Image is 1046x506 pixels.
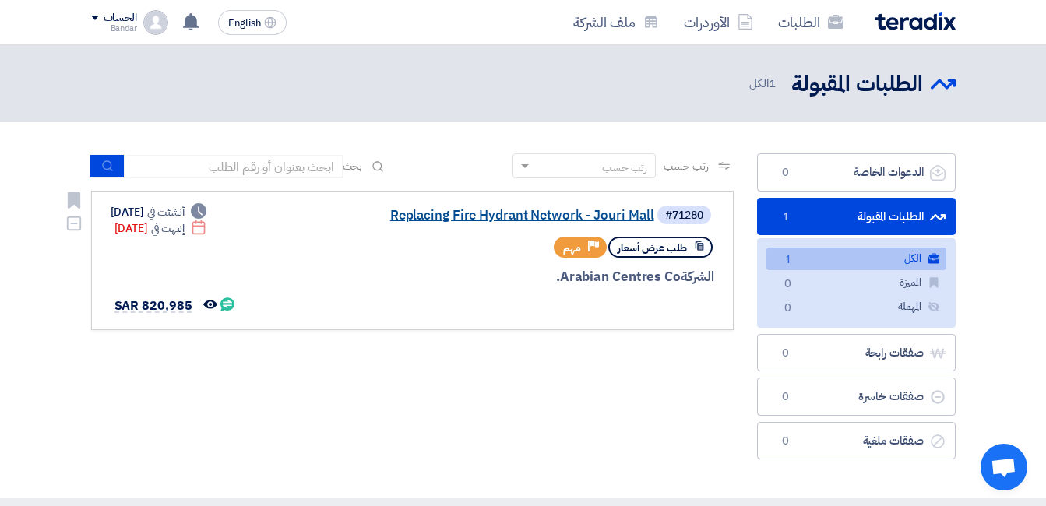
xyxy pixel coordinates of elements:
[561,4,671,40] a: ملف الشركة
[766,272,946,294] a: المميزة
[757,334,956,372] a: صفقات رابحة0
[91,24,137,33] div: Bandar
[665,210,703,221] div: #71280
[766,296,946,318] a: المهملة
[757,153,956,192] a: الدعوات الخاصة0
[769,75,776,92] span: 1
[618,241,687,255] span: طلب عرض أسعار
[563,241,581,255] span: مهم
[125,155,343,178] input: ابحث بعنوان أو رقم الطلب
[757,422,956,460] a: صفقات ملغية0
[151,220,185,237] span: إنتهت في
[104,12,137,25] div: الحساب
[681,267,714,286] span: الشركة
[757,378,956,416] a: صفقات خاسرة0
[875,12,956,30] img: Teradix logo
[779,252,798,269] span: 1
[749,75,779,93] span: الكل
[777,209,795,225] span: 1
[777,165,795,181] span: 0
[671,4,766,40] a: الأوردرات
[981,444,1027,490] div: Open chat
[664,158,708,174] span: رتب حسب
[766,248,946,270] a: الكل
[777,346,795,361] span: 0
[777,434,795,449] span: 0
[779,276,798,293] span: 0
[114,297,192,315] span: SAR 820,985
[343,209,654,223] a: Replacing Fire Hydrant Network - Jouri Mall
[766,4,856,40] a: الطلبات
[777,389,795,405] span: 0
[218,10,287,35] button: English
[602,160,647,176] div: رتب حسب
[343,158,363,174] span: بحث
[111,204,207,220] div: [DATE]
[143,10,168,35] img: profile_test.png
[791,69,923,100] h2: الطلبات المقبولة
[340,267,714,287] div: Arabian Centres Co.
[757,198,956,236] a: الطلبات المقبولة1
[114,220,207,237] div: [DATE]
[228,18,261,29] span: English
[779,300,798,317] span: 0
[147,204,185,220] span: أنشئت في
